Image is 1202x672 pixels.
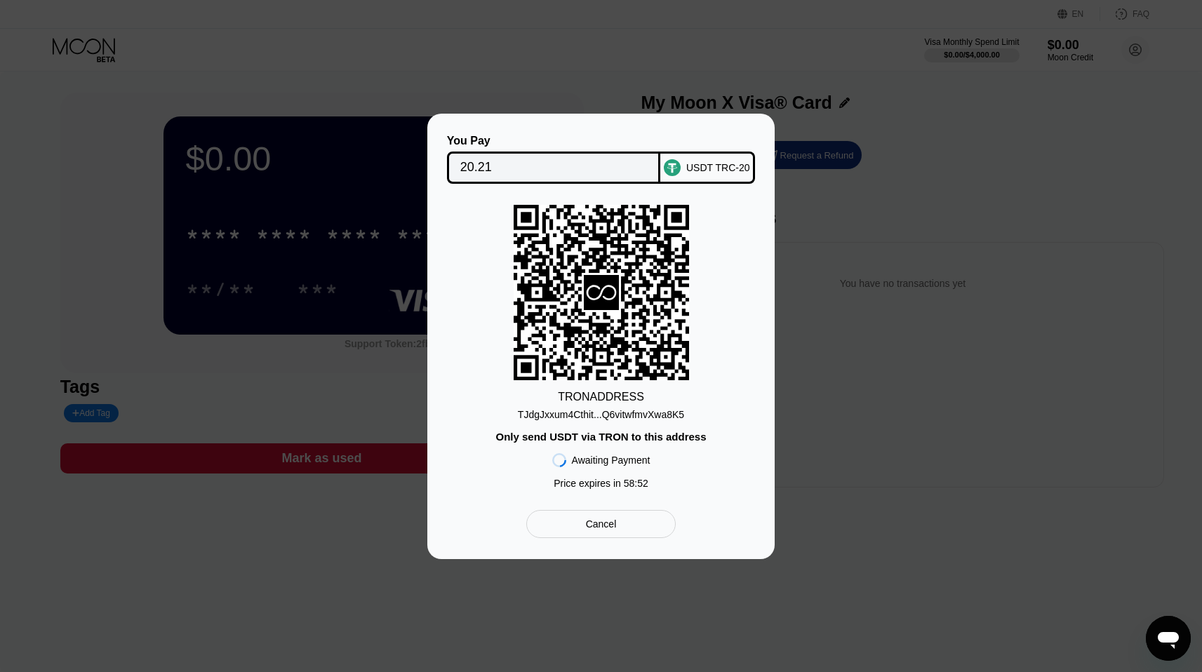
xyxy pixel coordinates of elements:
div: TJdgJxxum4Cthit...Q6vitwfmvXwa8K5 [518,403,684,420]
iframe: Button to launch messaging window [1146,616,1191,661]
div: Only send USDT via TRON to this address [495,431,706,443]
div: Cancel [526,510,676,538]
span: 58 : 52 [624,478,648,489]
div: You PayUSDT TRC-20 [448,135,754,184]
div: TRON ADDRESS [558,391,644,403]
div: Awaiting Payment [572,455,650,466]
div: TJdgJxxum4Cthit...Q6vitwfmvXwa8K5 [518,409,684,420]
div: USDT TRC-20 [686,162,750,173]
div: Cancel [586,518,617,530]
div: Price expires in [554,478,648,489]
div: You Pay [447,135,661,147]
